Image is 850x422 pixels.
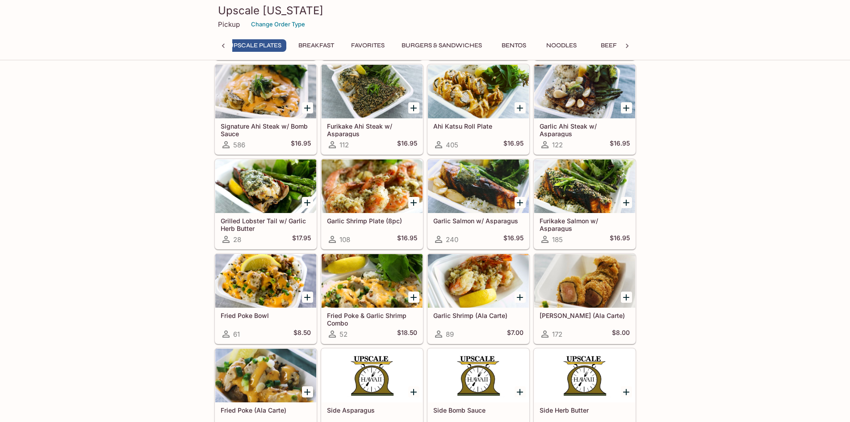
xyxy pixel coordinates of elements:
a: Furikake Ahi Steak w/ Asparagus112$16.95 [321,64,423,155]
span: 405 [446,141,458,149]
h5: Ahi Katsu Roll Plate [433,122,523,130]
button: Add Side Bomb Sauce [515,386,526,397]
a: Garlic Ahi Steak w/ Asparagus122$16.95 [534,64,636,155]
span: 108 [339,235,350,244]
div: Garlic Ahi Steak w/ Asparagus [534,65,635,118]
button: Add Garlic Salmon w/ Asparagus [515,197,526,208]
a: Grilled Lobster Tail w/ Garlic Herb Butter28$17.95 [215,159,317,249]
h5: $7.00 [507,329,523,339]
p: Pickup [218,20,240,29]
h5: Garlic Shrimp Plate (8pc) [327,217,417,225]
button: Breakfast [293,39,339,52]
button: Beef [589,39,629,52]
span: 61 [233,330,240,338]
div: Grilled Lobster Tail w/ Garlic Herb Butter [215,159,316,213]
button: Bentos [494,39,534,52]
h5: $16.95 [503,139,523,150]
button: Add Side Asparagus [408,386,419,397]
button: UPSCALE Plates [224,39,286,52]
h5: $17.95 [292,234,311,245]
h5: $16.95 [397,139,417,150]
button: Add Furikake Ahi Steak w/ Asparagus [408,102,419,113]
h5: [PERSON_NAME] (Ala Carte) [540,312,630,319]
h3: Upscale [US_STATE] [218,4,632,17]
span: 240 [446,235,458,244]
button: Add Fried Poke & Garlic Shrimp Combo [408,292,419,303]
div: Side Asparagus [322,349,423,402]
button: Add Side Herb Butter [621,386,632,397]
div: Garlic Shrimp (Ala Carte) [428,254,529,308]
a: Signature Ahi Steak w/ Bomb Sauce586$16.95 [215,64,317,155]
h5: $16.95 [397,234,417,245]
a: Fried Poke Bowl61$8.50 [215,254,317,344]
h5: Signature Ahi Steak w/ Bomb Sauce [221,122,311,137]
button: Noodles [541,39,582,52]
div: Side Herb Butter [534,349,635,402]
div: Signature Ahi Steak w/ Bomb Sauce [215,65,316,118]
h5: $16.95 [503,234,523,245]
div: Garlic Shrimp Plate (8pc) [322,159,423,213]
h5: Side Herb Butter [540,406,630,414]
button: Favorites [346,39,389,52]
span: 172 [552,330,562,338]
button: Add Ahi Katsu Roll Plate [515,102,526,113]
div: Garlic Salmon w/ Asparagus [428,159,529,213]
a: Furikake Salmon w/ Asparagus185$16.95 [534,159,636,249]
div: Ahi Katsu Roll (Ala Carte) [534,254,635,308]
span: 122 [552,141,563,149]
h5: Garlic Shrimp (Ala Carte) [433,312,523,319]
h5: Fried Poke & Garlic Shrimp Combo [327,312,417,326]
div: Ahi Katsu Roll Plate [428,65,529,118]
div: Fried Poke Bowl [215,254,316,308]
div: Side Bomb Sauce [428,349,529,402]
button: Add Fried Poke (Ala Carte) [302,386,313,397]
a: Fried Poke & Garlic Shrimp Combo52$18.50 [321,254,423,344]
button: Add Grilled Lobster Tail w/ Garlic Herb Butter [302,197,313,208]
span: 89 [446,330,454,338]
h5: $16.95 [610,139,630,150]
h5: $18.50 [397,329,417,339]
div: Fried Poke (Ala Carte) [215,349,316,402]
h5: Furikake Salmon w/ Asparagus [540,217,630,232]
span: 28 [233,235,241,244]
button: Add Signature Ahi Steak w/ Bomb Sauce [302,102,313,113]
button: Add Fried Poke Bowl [302,292,313,303]
h5: Fried Poke Bowl [221,312,311,319]
span: 52 [339,330,348,338]
button: Change Order Type [247,17,309,31]
h5: Side Bomb Sauce [433,406,523,414]
span: 112 [339,141,349,149]
a: Garlic Shrimp (Ala Carte)89$7.00 [427,254,529,344]
h5: Fried Poke (Ala Carte) [221,406,311,414]
button: Add Ahi Katsu Roll (Ala Carte) [621,292,632,303]
div: Furikake Salmon w/ Asparagus [534,159,635,213]
button: Add Garlic Ahi Steak w/ Asparagus [621,102,632,113]
button: Add Garlic Shrimp (Ala Carte) [515,292,526,303]
div: Furikake Ahi Steak w/ Asparagus [322,65,423,118]
a: [PERSON_NAME] (Ala Carte)172$8.00 [534,254,636,344]
a: Garlic Shrimp Plate (8pc)108$16.95 [321,159,423,249]
a: Garlic Salmon w/ Asparagus240$16.95 [427,159,529,249]
button: Add Furikake Salmon w/ Asparagus [621,197,632,208]
h5: $8.50 [293,329,311,339]
h5: Garlic Ahi Steak w/ Asparagus [540,122,630,137]
button: Burgers & Sandwiches [397,39,487,52]
h5: Side Asparagus [327,406,417,414]
a: Ahi Katsu Roll Plate405$16.95 [427,64,529,155]
h5: Furikake Ahi Steak w/ Asparagus [327,122,417,137]
h5: Grilled Lobster Tail w/ Garlic Herb Butter [221,217,311,232]
span: 185 [552,235,563,244]
h5: $16.95 [610,234,630,245]
button: Add Garlic Shrimp Plate (8pc) [408,197,419,208]
span: 586 [233,141,245,149]
div: Fried Poke & Garlic Shrimp Combo [322,254,423,308]
h5: $8.00 [612,329,630,339]
h5: $16.95 [291,139,311,150]
h5: Garlic Salmon w/ Asparagus [433,217,523,225]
